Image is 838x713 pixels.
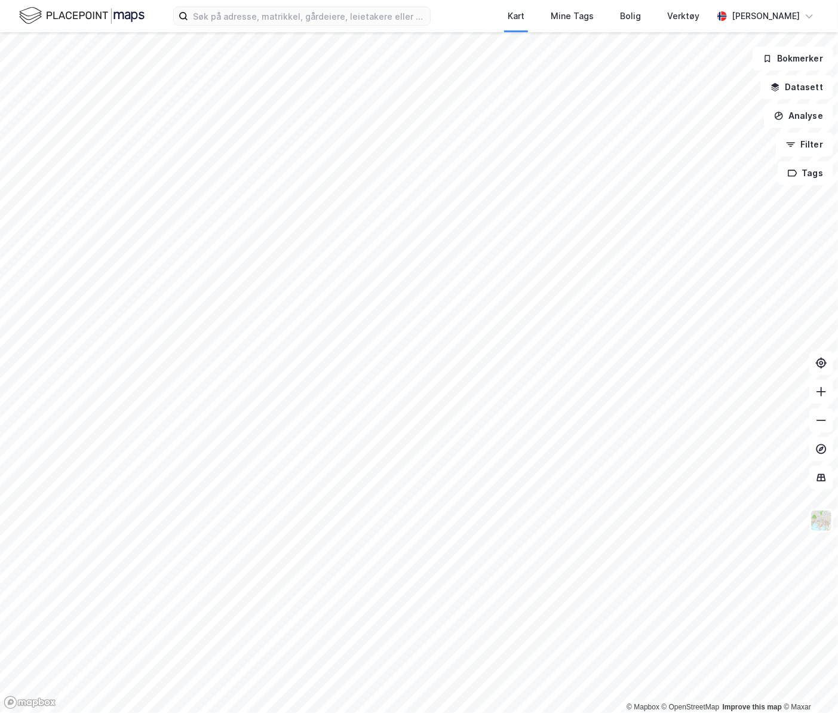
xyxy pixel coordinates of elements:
[508,9,524,23] div: Kart
[620,9,641,23] div: Bolig
[19,5,145,26] img: logo.f888ab2527a4732fd821a326f86c7f29.svg
[188,7,430,25] input: Søk på adresse, matrikkel, gårdeiere, leietakere eller personer
[667,9,699,23] div: Verktøy
[551,9,594,23] div: Mine Tags
[753,47,833,70] button: Bokmerker
[723,703,782,711] a: Improve this map
[4,696,56,709] a: Mapbox homepage
[760,75,833,99] button: Datasett
[732,9,800,23] div: [PERSON_NAME]
[778,161,833,185] button: Tags
[662,703,720,711] a: OpenStreetMap
[776,133,833,156] button: Filter
[778,656,838,713] iframe: Chat Widget
[810,509,833,532] img: Z
[764,104,833,128] button: Analyse
[627,703,659,711] a: Mapbox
